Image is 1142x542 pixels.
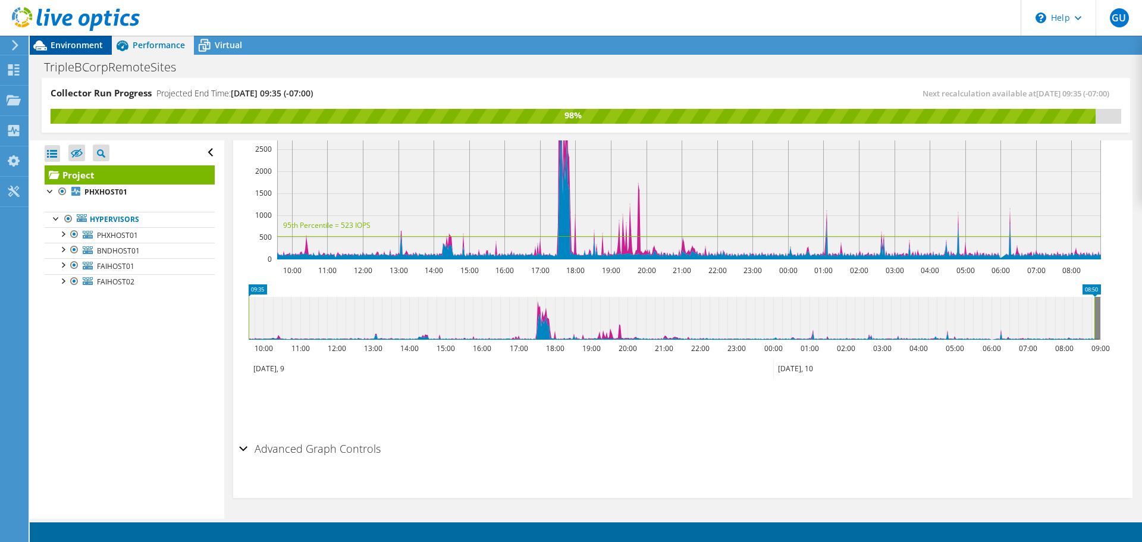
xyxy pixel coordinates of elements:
[268,254,272,264] text: 0
[1027,265,1046,275] text: 07:00
[318,265,337,275] text: 11:00
[255,343,273,353] text: 10:00
[921,265,939,275] text: 04:00
[850,265,868,275] text: 02:00
[873,343,892,353] text: 03:00
[283,220,371,230] text: 95th Percentile = 523 IOPS
[97,246,140,256] span: BNDHOST01
[992,265,1010,275] text: 06:00
[602,265,620,275] text: 19:00
[779,265,798,275] text: 00:00
[886,265,904,275] text: 03:00
[231,87,313,99] span: [DATE] 09:35 (-07:00)
[45,184,215,200] a: PHXHOST01
[638,265,656,275] text: 20:00
[460,265,479,275] text: 15:00
[510,343,528,353] text: 17:00
[97,277,134,287] span: FAIHOST02
[45,258,215,274] a: FAIHOST01
[364,343,382,353] text: 13:00
[923,88,1115,99] span: Next recalculation available at
[97,261,134,271] span: FAIHOST01
[814,265,833,275] text: 01:00
[655,343,673,353] text: 21:00
[400,343,419,353] text: 14:00
[1055,343,1074,353] text: 08:00
[801,343,819,353] text: 01:00
[956,265,975,275] text: 05:00
[1019,343,1037,353] text: 07:00
[764,343,783,353] text: 00:00
[727,343,746,353] text: 23:00
[39,61,194,74] h1: TripleBCorpRemoteSites
[531,265,550,275] text: 17:00
[495,265,514,275] text: 16:00
[45,227,215,243] a: PHXHOST01
[691,343,710,353] text: 22:00
[1036,12,1046,23] svg: \n
[743,265,762,275] text: 23:00
[473,343,491,353] text: 16:00
[259,232,272,242] text: 500
[51,39,103,51] span: Environment
[437,343,455,353] text: 15:00
[97,230,138,240] span: PHXHOST01
[255,166,272,176] text: 2000
[215,39,242,51] span: Virtual
[673,265,691,275] text: 21:00
[291,343,310,353] text: 11:00
[619,343,637,353] text: 20:00
[1110,8,1129,27] span: GU
[909,343,928,353] text: 04:00
[45,243,215,258] a: BNDHOST01
[156,87,313,100] h4: Projected End Time:
[425,265,443,275] text: 14:00
[837,343,855,353] text: 02:00
[255,144,272,154] text: 2500
[51,109,1096,122] div: 98%
[708,265,727,275] text: 22:00
[133,39,185,51] span: Performance
[1036,88,1109,99] span: [DATE] 09:35 (-07:00)
[84,187,127,197] b: PHXHOST01
[946,343,964,353] text: 05:00
[45,274,215,290] a: FAIHOST02
[239,437,381,460] h2: Advanced Graph Controls
[283,265,302,275] text: 10:00
[566,265,585,275] text: 18:00
[582,343,601,353] text: 19:00
[983,343,1001,353] text: 06:00
[390,265,408,275] text: 13:00
[255,188,272,198] text: 1500
[328,343,346,353] text: 12:00
[1062,265,1081,275] text: 08:00
[255,210,272,220] text: 1000
[45,212,215,227] a: Hypervisors
[45,165,215,184] a: Project
[354,265,372,275] text: 12:00
[546,343,564,353] text: 18:00
[1091,343,1110,353] text: 09:00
